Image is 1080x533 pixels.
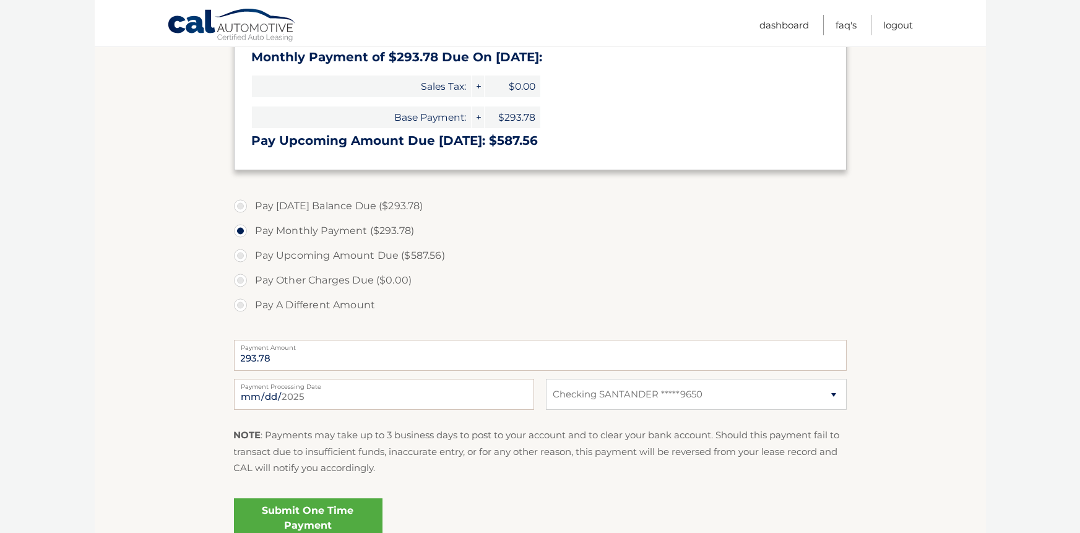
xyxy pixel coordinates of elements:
a: FAQ's [836,15,857,35]
span: Base Payment: [252,106,471,128]
p: : Payments may take up to 3 business days to post to your account and to clear your bank account.... [234,427,847,476]
input: Payment Amount [234,340,847,371]
label: Pay Other Charges Due ($0.00) [234,268,847,293]
a: Logout [884,15,914,35]
label: Pay A Different Amount [234,293,847,318]
h3: Pay Upcoming Amount Due [DATE]: $587.56 [252,133,829,149]
span: Sales Tax: [252,76,471,97]
input: Payment Date [234,379,534,410]
label: Pay Upcoming Amount Due ($587.56) [234,243,847,268]
span: $0.00 [485,76,540,97]
h3: Monthly Payment of $293.78 Due On [DATE]: [252,50,829,65]
a: Cal Automotive [167,8,297,44]
label: Payment Processing Date [234,379,534,389]
label: Payment Amount [234,340,847,350]
span: $293.78 [485,106,540,128]
a: Dashboard [760,15,810,35]
strong: NOTE [234,429,261,441]
label: Pay [DATE] Balance Due ($293.78) [234,194,847,219]
span: + [472,76,484,97]
label: Pay Monthly Payment ($293.78) [234,219,847,243]
span: + [472,106,484,128]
